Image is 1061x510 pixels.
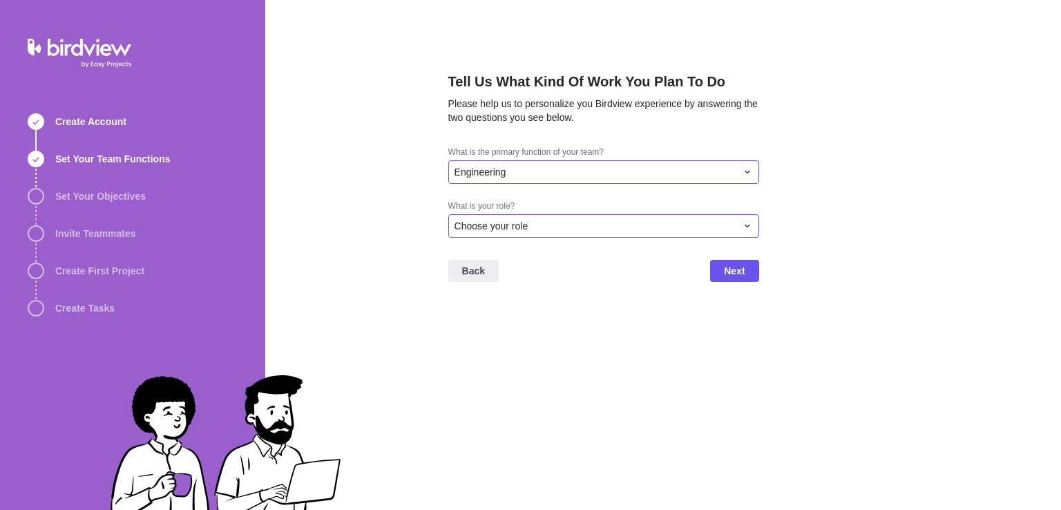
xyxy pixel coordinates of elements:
[55,264,144,278] span: Create First Project
[55,301,115,315] span: Create Tasks
[55,152,170,166] span: Set Your Team Functions
[55,227,135,240] span: Invite Teammates
[455,219,528,233] span: Choose your role
[448,98,758,123] span: Please help us to personalize you Birdview experience by answering the two questions you see below.
[724,263,745,279] span: Next
[55,115,126,129] span: Create Account
[448,200,759,214] div: What is your role?
[448,72,759,97] h2: Tell Us What Kind Of Work You Plan To Do
[55,189,146,203] span: Set Your Objectives
[448,147,759,160] div: What is the primary function of your team?
[448,260,499,282] span: Back
[455,165,506,179] span: Engineering
[462,263,485,279] span: Back
[710,260,758,282] span: Next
